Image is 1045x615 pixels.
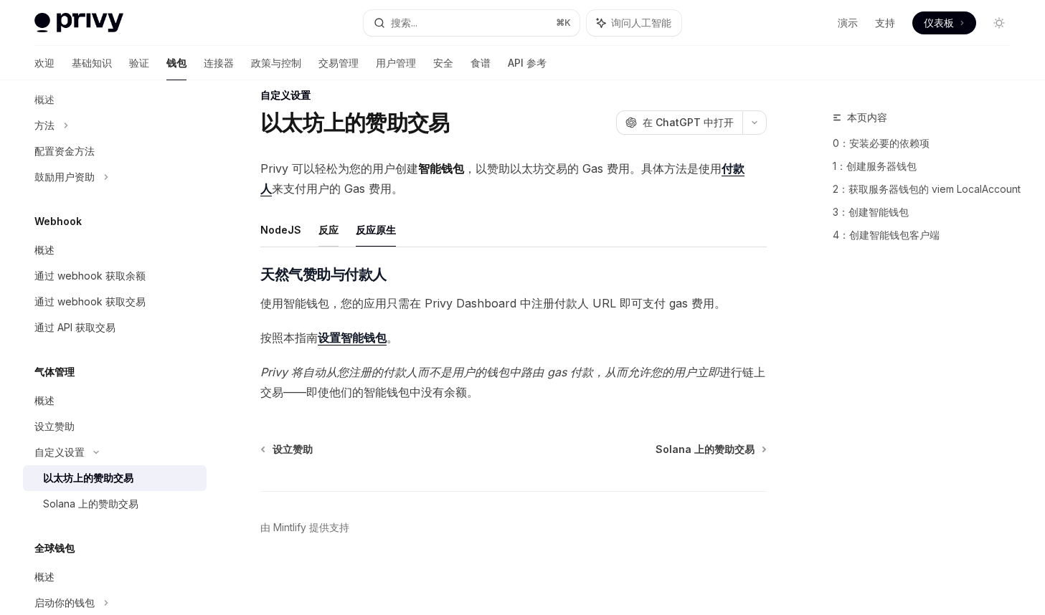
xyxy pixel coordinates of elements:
[262,442,313,457] a: 设立赞助
[72,57,112,69] font: 基础知识
[260,521,349,533] font: 由 Mintlify 提供支持
[34,13,123,33] img: 灯光标志
[656,442,765,457] a: Solana 上的赞助交易
[508,57,547,69] font: API 参考
[34,295,146,307] font: 通过 webhook 获取交易
[838,16,858,29] font: 演示
[875,16,895,30] a: 支持
[847,111,887,123] font: 本页内容
[72,46,112,80] a: 基础知识
[833,183,1021,195] font: 2：获取服务器钱包的 viem LocalAccount
[34,420,75,432] font: 设立赞助
[387,330,398,345] font: 。
[587,10,681,36] button: 询问人工智能
[23,414,207,439] a: 设立赞助
[318,213,339,247] button: 反应
[471,46,491,80] a: 食谱
[260,89,311,101] font: 自定义设置
[34,270,146,282] font: 通过 webhook 获取余额
[643,116,734,128] font: 在 ChatGPT 中打开
[418,161,464,176] font: 智能钱包
[318,46,359,80] a: 交易管理
[260,296,726,310] font: 使用智能钱包，您的应用只需在 Privy Dashboard 中注册付款人 URL 即可支付 gas 费用。
[34,57,55,69] font: 欢迎
[34,542,75,554] font: 全球钱包
[260,266,387,283] font: 天然气赞助与付款人
[833,224,1022,247] a: 4：创建智能钱包客户端
[318,224,339,236] font: 反应
[833,155,1022,178] a: 1：创建服务器钱包
[34,244,55,256] font: 概述
[464,161,722,176] font: ，以赞助以太坊交易的 Gas 费用。具体方法是使用
[433,57,453,69] font: 安全
[43,497,138,510] font: Solana 上的赞助交易
[166,46,186,80] a: 钱包
[260,520,349,535] a: 由 Mintlify 提供支持
[833,201,1022,224] a: 3：创建智能钱包
[260,110,449,135] font: 以太坊上的赞助交易
[34,571,55,583] font: 概述
[364,10,580,36] button: 搜索...⌘K
[34,119,55,131] font: 方法
[556,17,564,28] font: ⌘
[23,315,207,340] a: 通过 API 获取交易
[833,229,940,241] font: 4：创建智能钱包客户端
[34,394,55,406] font: 概述
[875,16,895,29] font: 支持
[833,160,917,172] font: 1：创建服务器钱包
[912,11,976,34] a: 仪表板
[471,57,491,69] font: 食谱
[564,17,571,28] font: K
[34,446,85,458] font: 自定义设置
[391,16,417,29] font: 搜索...
[204,57,234,69] font: 连接器
[23,237,207,263] a: 概述
[34,366,75,378] font: 气体管理
[23,138,207,164] a: 配置资金方法
[129,57,149,69] font: 验证
[838,16,858,30] a: 演示
[34,171,95,183] font: 鼓励用户资助
[129,46,149,80] a: 验证
[43,472,133,484] font: 以太坊上的赞助交易
[611,16,671,29] font: 询问人工智能
[376,46,416,80] a: 用户管理
[656,443,755,455] font: Solana 上的赞助交易
[433,46,453,80] a: 安全
[166,57,186,69] font: 钱包
[23,388,207,414] a: 概述
[318,330,387,345] a: 设置智能钱包
[273,443,313,455] font: 设立赞助
[616,110,742,135] button: 在 ChatGPT 中打开
[318,330,387,345] font: 设置智能钱包
[23,465,207,491] a: 以太坊上的赞助交易
[34,145,95,157] font: 配置资金方法
[23,491,207,517] a: Solana 上的赞助交易
[833,178,1022,201] a: 2：获取服务器钱包的 viem LocalAccount
[318,57,359,69] font: 交易管理
[251,57,301,69] font: 政策与控制
[251,46,301,80] a: 政策与控制
[34,321,115,333] font: 通过 API 获取交易
[34,215,82,227] font: Webhook
[204,46,234,80] a: 连接器
[260,330,318,345] font: 按照本指南
[23,289,207,315] a: 通过 webhook 获取交易
[924,16,954,29] font: 仪表板
[833,132,1022,155] a: 0：安装必要的依赖项
[988,11,1011,34] button: 切换暗模式
[260,213,301,247] button: NodeJS
[260,365,719,379] font: Privy 将自动从您注册的付款人而不是用户的钱包中路由 gas 付款，从而允许您的用户立即
[283,385,478,399] font: ——即使他们的智能钱包中没有余额。
[833,206,909,218] font: 3：创建智能钱包
[23,564,207,590] a: 概述
[260,224,301,236] font: NodeJS
[34,596,95,609] font: 启动你的钱包
[23,263,207,289] a: 通过 webhook 获取余额
[833,137,930,149] font: 0：安装必要的依赖项
[356,224,396,236] font: 反应原生
[376,57,416,69] font: 用户管理
[356,213,396,247] button: 反应原生
[260,161,418,176] font: Privy 可以轻松为您的用户创建
[34,46,55,80] a: 欢迎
